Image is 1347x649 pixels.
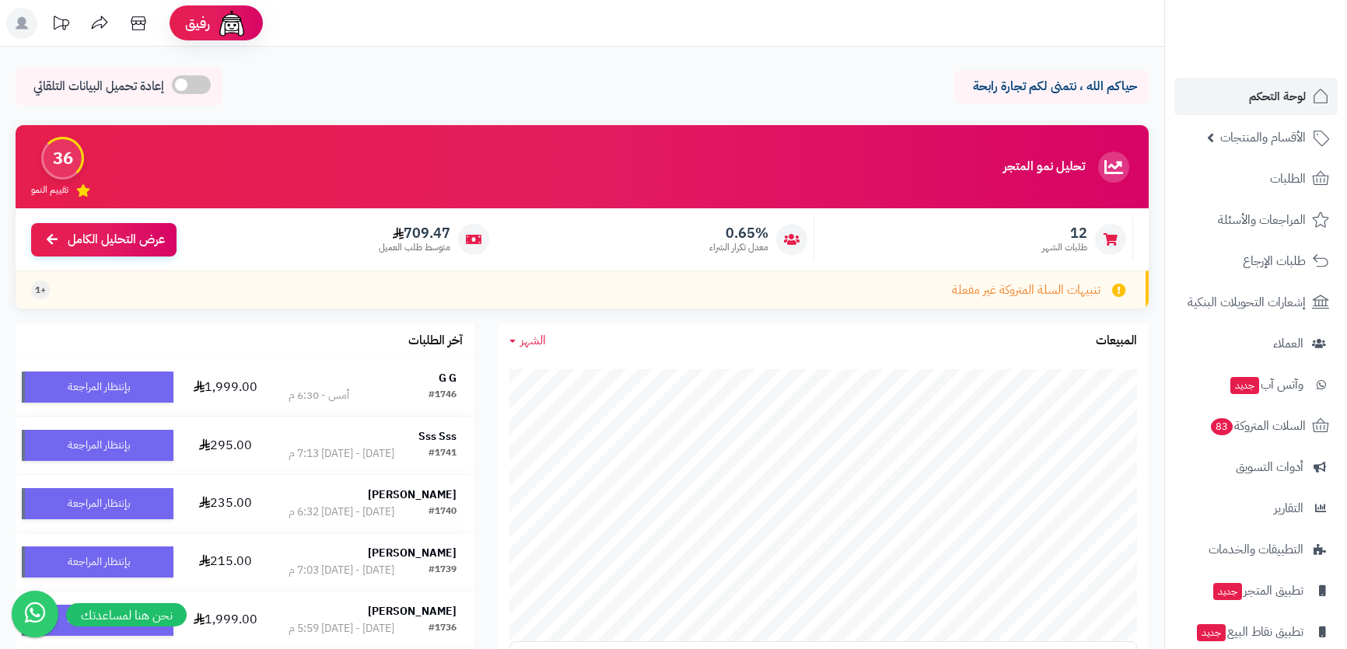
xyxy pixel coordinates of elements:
span: العملاء [1273,333,1303,354]
span: تقييم النمو [31,183,68,197]
div: بإنتظار المراجعة [22,430,173,461]
span: 12 [1042,225,1087,242]
div: [DATE] - [DATE] 7:03 م [289,563,394,578]
span: عرض التحليل الكامل [68,231,165,249]
div: [DATE] - [DATE] 5:59 م [289,621,394,637]
div: بإنتظار المراجعة [22,488,173,519]
span: أدوات التسويق [1236,456,1303,478]
span: تطبيق المتجر [1212,580,1303,602]
a: التطبيقات والخدمات [1174,531,1338,568]
td: 295.00 [180,417,271,474]
span: طلبات الإرجاع [1243,250,1306,272]
strong: [PERSON_NAME] [368,545,457,561]
a: السلات المتروكة83 [1174,407,1338,445]
td: 235.00 [180,475,271,532]
img: ai-face.png [216,8,247,39]
a: إشعارات التحويلات البنكية [1174,284,1338,321]
span: إعادة تحميل البيانات التلقائي [33,78,164,96]
a: وآتس آبجديد [1174,366,1338,403]
span: إشعارات التحويلات البنكية [1188,291,1306,313]
h3: تحليل نمو المتجر [1003,160,1085,174]
div: بإنتظار المراجعة [22,372,173,403]
h3: المبيعات [1096,334,1137,348]
span: السلات المتروكة [1209,415,1306,437]
a: الشهر [509,332,546,350]
a: طلبات الإرجاع [1174,243,1338,280]
span: +1 [35,284,46,297]
a: الطلبات [1174,160,1338,197]
a: لوحة التحكم [1174,78,1338,115]
span: الأقسام والمنتجات [1220,127,1306,148]
span: التطبيقات والخدمات [1209,539,1303,560]
td: 1,999.00 [180,358,271,416]
div: #1746 [429,388,457,403]
span: تنبيهات السلة المتروكة غير مفعلة [952,281,1100,299]
span: متوسط طلب العميل [379,241,450,254]
div: [DATE] - [DATE] 7:13 م [289,446,394,462]
img: logo-2.png [1241,23,1332,55]
strong: Sss Sss [418,428,457,445]
a: تحديثات المنصة [41,8,80,43]
span: تطبيق نقاط البيع [1195,621,1303,643]
td: 1,999.00 [180,591,271,649]
span: المراجعات والأسئلة [1218,209,1306,231]
div: أمس - 6:30 م [289,388,349,403]
span: وآتس آب [1229,374,1303,396]
td: 215.00 [180,533,271,591]
h3: آخر الطلبات [408,334,463,348]
span: الشهر [520,331,546,350]
div: #1736 [429,621,457,637]
span: 0.65% [709,225,768,242]
span: التقارير [1274,497,1303,519]
a: عرض التحليل الكامل [31,223,177,256]
span: جديد [1213,583,1242,600]
span: 709.47 [379,225,450,242]
a: تطبيق المتجرجديد [1174,572,1338,609]
span: 83 [1210,417,1233,436]
a: أدوات التسويق [1174,448,1338,486]
span: معدل تكرار الشراء [709,241,768,254]
span: جديد [1230,377,1259,394]
div: #1739 [429,563,457,578]
a: العملاء [1174,325,1338,362]
a: التقارير [1174,490,1338,527]
strong: [PERSON_NAME] [368,487,457,503]
span: رفيق [185,14,210,33]
span: طلبات الشهر [1042,241,1087,254]
div: #1741 [429,446,457,462]
span: الطلبات [1270,168,1306,190]
div: #1740 [429,504,457,520]
strong: [PERSON_NAME] [368,603,457,619]
p: حياكم الله ، نتمنى لكم تجارة رابحة [966,78,1137,96]
span: لوحة التحكم [1249,85,1306,107]
div: بإنتظار المراجعة [22,546,173,577]
a: المراجعات والأسئلة [1174,201,1338,239]
strong: G G [439,370,457,386]
span: جديد [1197,624,1226,641]
div: [DATE] - [DATE] 6:32 م [289,504,394,520]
